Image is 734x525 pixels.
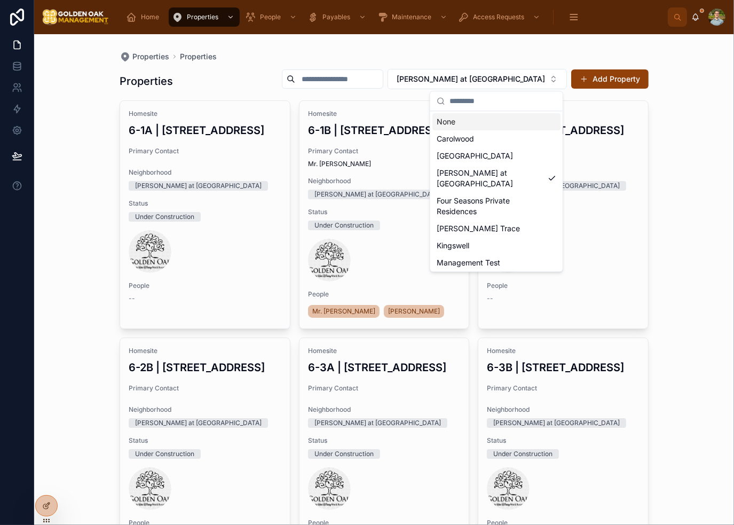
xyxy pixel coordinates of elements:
span: Primary Contact [487,147,640,155]
div: [PERSON_NAME] at [GEOGRAPHIC_DATA] [493,418,620,428]
span: -- [487,294,493,303]
span: Neighborhood [129,405,281,414]
span: Neighborhood [487,168,640,177]
a: Access Requests [455,7,546,27]
a: Properties [169,7,240,27]
div: [PERSON_NAME] at [GEOGRAPHIC_DATA] [432,164,561,192]
div: Under Construction [314,449,374,459]
button: Select Button [388,69,567,89]
div: [PERSON_NAME] at [GEOGRAPHIC_DATA] [314,418,441,428]
h3: 6-1A | [STREET_ADDRESS] [129,122,281,138]
span: Primary Contact [129,147,281,155]
span: Homesite [308,347,461,355]
span: Status [308,208,461,216]
span: People [308,290,461,299]
a: Payables [304,7,372,27]
h3: 6-3A | [STREET_ADDRESS] [308,359,461,375]
div: [PERSON_NAME] at [GEOGRAPHIC_DATA] [314,190,441,199]
span: Status [487,436,640,445]
span: Neighborhood [129,168,281,177]
h3: 6-2B | [STREET_ADDRESS] [129,359,281,375]
span: Properties [187,13,218,21]
span: People [129,281,281,290]
span: Maintenance [392,13,431,21]
a: Properties [180,51,217,62]
div: Carolwood [432,130,561,147]
span: -- [129,294,135,303]
div: Management Test [432,254,561,271]
span: Status [487,199,640,208]
a: People [242,7,302,27]
span: Homesite [129,109,281,118]
span: Mr. [PERSON_NAME] [312,307,375,316]
span: Mr. [PERSON_NAME] [308,160,461,168]
div: [PERSON_NAME] at [GEOGRAPHIC_DATA] [135,181,262,191]
div: [GEOGRAPHIC_DATA] [432,147,561,164]
span: Homesite [487,347,640,355]
span: Homesite [487,109,640,118]
span: Primary Contact [129,384,281,393]
div: [PERSON_NAME] at [GEOGRAPHIC_DATA] [135,418,262,428]
div: Under Construction [135,449,194,459]
span: Status [129,199,281,208]
div: scrollable content [117,5,668,29]
button: Add Property [571,69,649,89]
h1: Properties [120,74,173,89]
a: Homesite6-1B | [STREET_ADDRESS]Primary ContactMr. [PERSON_NAME]Neighborhood[PERSON_NAME] at [GEOG... [299,100,470,329]
span: Neighborhood [487,405,640,414]
span: Access Requests [473,13,524,21]
img: App logo [43,9,109,26]
span: Primary Contact [308,147,461,155]
a: Properties [120,51,169,62]
span: Homesite [308,109,461,118]
a: Homesite6-2A | [STREET_ADDRESS]Primary ContactNeighborhood[PERSON_NAME] at [GEOGRAPHIC_DATA]Statu... [478,100,649,329]
span: Status [129,436,281,445]
span: Home [141,13,159,21]
span: Neighborhood [308,177,461,185]
span: People [260,13,281,21]
div: Four Seasons Private Residences [432,192,561,220]
span: Homesite [129,347,281,355]
span: Properties [132,51,169,62]
span: People [487,281,640,290]
div: Suggestions [430,111,563,271]
span: Neighborhood [308,405,461,414]
div: Kingswell [432,237,561,254]
div: Under Construction [314,221,374,230]
h3: 6-1B | [STREET_ADDRESS] [308,122,461,138]
a: Mr. [PERSON_NAME] [308,305,380,318]
h3: 6-2A | [STREET_ADDRESS] [487,122,640,138]
a: [PERSON_NAME] [384,305,444,318]
a: Homesite6-1A | [STREET_ADDRESS]Primary ContactNeighborhood[PERSON_NAME] at [GEOGRAPHIC_DATA]Statu... [120,100,290,329]
div: Under Construction [135,212,194,222]
span: Primary Contact [487,384,640,393]
a: Home [123,7,167,27]
span: Payables [322,13,350,21]
div: [PERSON_NAME] Trace [432,220,561,237]
span: [PERSON_NAME] [388,307,440,316]
a: Maintenance [374,7,453,27]
div: None [432,113,561,130]
span: Primary Contact [308,384,461,393]
h3: 6-3B | [STREET_ADDRESS] [487,359,640,375]
span: Status [308,436,461,445]
div: Under Construction [493,449,553,459]
span: [PERSON_NAME] at [GEOGRAPHIC_DATA] [397,74,545,84]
